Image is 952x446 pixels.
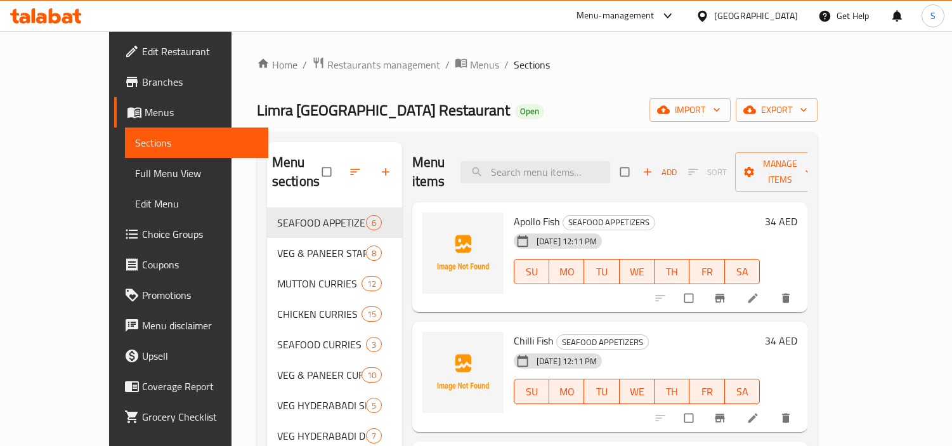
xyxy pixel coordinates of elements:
span: Manage items [745,156,815,188]
span: export [746,102,807,118]
h6: 34 AED [765,332,797,350]
div: items [366,246,382,261]
span: 8 [367,247,381,259]
button: SA [725,259,760,284]
button: WE [620,379,655,404]
span: SEAFOOD APPETIZERS [277,215,366,230]
span: import [660,102,721,118]
div: [GEOGRAPHIC_DATA] [714,9,798,23]
span: MUTTON CURRIES [277,276,362,291]
span: [DATE] 12:11 PM [531,235,602,247]
a: Grocery Checklist [114,402,268,432]
h6: 34 AED [765,213,797,230]
span: SEAFOOD CURRIES [277,337,366,352]
div: SEAFOOD APPETIZERS [556,334,649,350]
span: Sections [514,57,550,72]
div: SEAFOOD APPETIZERS6 [267,207,402,238]
a: Menus [114,97,268,128]
span: WE [625,263,649,281]
div: CHICKEN CURRIES15 [267,299,402,329]
span: S [930,9,936,23]
span: Sort sections [341,158,372,186]
span: Menus [145,105,258,120]
a: Menu disclaimer [114,310,268,341]
span: Select all sections [315,160,341,184]
a: Sections [125,128,268,158]
span: Select section [613,160,639,184]
span: 6 [367,217,381,229]
button: TH [655,379,689,404]
a: Promotions [114,280,268,310]
div: items [366,428,382,443]
span: TH [660,263,684,281]
span: FR [694,263,719,281]
button: Add section [372,158,402,186]
div: SEAFOOD APPETIZERS [563,215,655,230]
span: SEAFOOD APPETIZERS [563,215,655,230]
button: MO [549,379,584,404]
div: items [366,398,382,413]
span: 7 [367,430,381,442]
button: export [736,98,818,122]
div: MUTTON CURRIES12 [267,268,402,299]
span: CHICKEN CURRIES [277,306,362,322]
a: Restaurants management [312,56,440,73]
div: VEG HYDERABADI SPECIAL DISHES5 [267,390,402,421]
div: Menu-management [577,8,655,23]
span: VEG HYDERABADI DISHES [277,428,366,443]
span: Edit Restaurant [142,44,258,59]
li: / [303,57,307,72]
span: Edit Menu [135,196,258,211]
span: Add item [639,162,680,182]
a: Full Menu View [125,158,268,188]
span: SA [730,263,755,281]
li: / [504,57,509,72]
span: Restaurants management [327,57,440,72]
h2: Menu items [412,153,445,191]
span: Branches [142,74,258,89]
span: VEG HYDERABADI SPECIAL DISHES [277,398,366,413]
span: TH [660,383,684,401]
a: Upsell [114,341,268,371]
button: TU [584,259,619,284]
div: items [366,215,382,230]
button: FR [689,379,724,404]
div: VEG & PANEER CURRIES10 [267,360,402,390]
div: items [362,367,382,383]
span: MO [554,263,579,281]
a: Home [257,57,297,72]
span: Promotions [142,287,258,303]
span: Coupons [142,257,258,272]
a: Edit menu item [747,412,762,424]
img: Apollo Fish [422,213,504,294]
button: Branch-specific-item [706,284,736,312]
a: Choice Groups [114,219,268,249]
span: 12 [362,278,381,290]
span: Limra [GEOGRAPHIC_DATA] Restaurant [257,96,510,124]
span: Chilli Fish [514,331,554,350]
span: 10 [362,369,381,381]
span: VEG & PANEER CURRIES [277,367,362,383]
span: Apollo Fish [514,212,560,231]
button: delete [772,404,802,432]
span: SA [730,383,755,401]
span: Sections [135,135,258,150]
span: FR [694,383,719,401]
span: Upsell [142,348,258,364]
button: Add [639,162,680,182]
span: Select section first [680,162,735,182]
button: SU [514,379,549,404]
a: Menus [455,56,499,73]
h2: Menu sections [272,153,322,191]
li: / [445,57,450,72]
a: Edit Menu [125,188,268,219]
span: Add [642,165,677,180]
span: 3 [367,339,381,351]
div: items [362,306,382,322]
span: Select to update [677,406,703,430]
div: items [362,276,382,291]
